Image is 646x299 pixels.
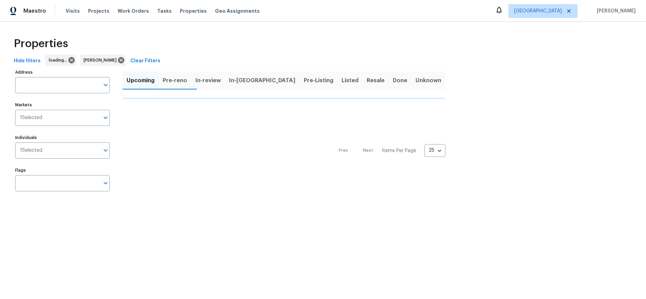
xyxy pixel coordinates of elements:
[80,55,126,66] div: [PERSON_NAME]
[11,55,43,67] button: Hide filters
[393,76,407,85] span: Done
[416,76,441,85] span: Unknown
[424,141,445,159] div: 25
[101,80,110,90] button: Open
[15,168,110,172] label: Flags
[382,147,416,154] p: Items Per Page
[14,57,41,65] span: Hide filters
[66,8,80,14] span: Visits
[88,8,109,14] span: Projects
[20,148,42,153] span: 1 Selected
[304,76,333,85] span: Pre-Listing
[101,178,110,188] button: Open
[15,103,110,107] label: Markets
[118,8,149,14] span: Work Orders
[49,57,70,64] span: loading...
[84,57,119,64] span: [PERSON_NAME]
[367,76,385,85] span: Resale
[127,76,154,85] span: Upcoming
[14,40,68,47] span: Properties
[15,136,110,140] label: Individuals
[157,9,172,13] span: Tasks
[180,8,207,14] span: Properties
[163,76,187,85] span: Pre-reno
[101,113,110,122] button: Open
[514,8,562,14] span: [GEOGRAPHIC_DATA]
[332,103,445,198] nav: Pagination Navigation
[229,76,295,85] span: In-[GEOGRAPHIC_DATA]
[101,146,110,155] button: Open
[20,115,42,121] span: 1 Selected
[23,8,46,14] span: Maestro
[195,76,221,85] span: In-review
[215,8,260,14] span: Geo Assignments
[342,76,358,85] span: Listed
[15,70,110,74] label: Address
[594,8,636,14] span: [PERSON_NAME]
[45,55,76,66] div: loading...
[130,57,160,65] span: Clear Filters
[128,55,163,67] button: Clear Filters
